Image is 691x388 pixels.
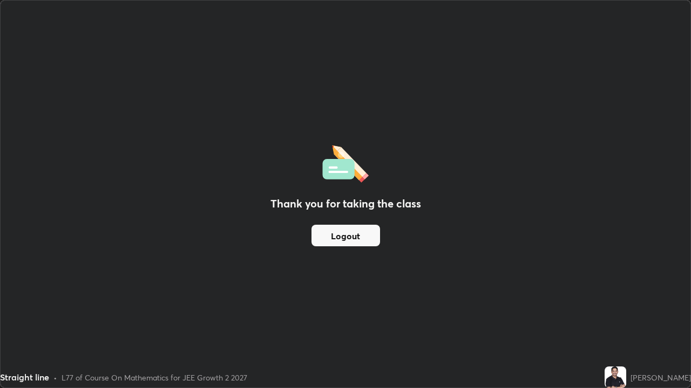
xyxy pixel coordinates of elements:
[605,366,626,388] img: 8c6bbdf08e624b6db9f7afe2b3930918.jpg
[322,142,369,183] img: offlineFeedback.1438e8b3.svg
[53,372,57,383] div: •
[631,372,691,383] div: [PERSON_NAME]
[62,372,247,383] div: L77 of Course On Mathematics for JEE Growth 2 2027
[270,196,421,212] h2: Thank you for taking the class
[311,225,380,246] button: Logout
